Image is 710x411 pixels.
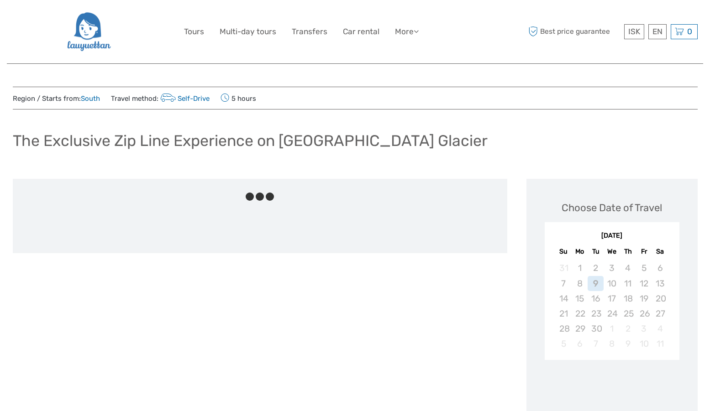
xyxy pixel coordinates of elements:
[620,306,636,321] div: Not available Thursday, September 25th, 2025
[604,306,620,321] div: Not available Wednesday, September 24th, 2025
[526,24,622,39] span: Best price guarantee
[545,231,679,241] div: [DATE]
[588,336,604,351] div: Not available Tuesday, October 7th, 2025
[628,27,640,36] span: ISK
[652,291,668,306] div: Not available Saturday, September 20th, 2025
[652,321,668,336] div: Not available Saturday, October 4th, 2025
[604,276,620,291] div: Not available Wednesday, September 10th, 2025
[221,92,256,104] span: 5 hours
[588,306,604,321] div: Not available Tuesday, September 23rd, 2025
[636,321,652,336] div: Not available Friday, October 3rd, 2025
[13,94,100,104] span: Region / Starts from:
[572,336,588,351] div: Not available Monday, October 6th, 2025
[620,245,636,258] div: Th
[636,336,652,351] div: Not available Friday, October 10th, 2025
[620,336,636,351] div: Not available Thursday, October 9th, 2025
[604,260,620,276] div: Not available Wednesday, September 3rd, 2025
[620,291,636,306] div: Not available Thursday, September 18th, 2025
[588,291,604,306] div: Not available Tuesday, September 16th, 2025
[609,384,615,390] div: Loading...
[620,260,636,276] div: Not available Thursday, September 4th, 2025
[562,201,662,215] div: Choose Date of Travel
[636,245,652,258] div: Fr
[111,92,210,104] span: Travel method:
[588,245,604,258] div: Tu
[343,25,379,38] a: Car rental
[588,260,604,276] div: Not available Tuesday, September 2nd, 2025
[652,276,668,291] div: Not available Saturday, September 13th, 2025
[604,321,620,336] div: Not available Wednesday, October 1st, 2025
[588,276,604,291] div: Not available Tuesday, September 9th, 2025
[158,94,210,103] a: Self-Drive
[556,260,572,276] div: Not available Sunday, August 31st, 2025
[648,24,667,39] div: EN
[66,7,110,57] img: 2954-36deae89-f5b4-4889-ab42-60a468582106_logo_big.png
[572,291,588,306] div: Not available Monday, September 15th, 2025
[220,25,276,38] a: Multi-day tours
[636,276,652,291] div: Not available Friday, September 12th, 2025
[636,260,652,276] div: Not available Friday, September 5th, 2025
[13,131,488,150] h1: The Exclusive Zip Line Experience on [GEOGRAPHIC_DATA] Glacier
[604,291,620,306] div: Not available Wednesday, September 17th, 2025
[652,245,668,258] div: Sa
[636,291,652,306] div: Not available Friday, September 19th, 2025
[636,306,652,321] div: Not available Friday, September 26th, 2025
[604,245,620,258] div: We
[604,336,620,351] div: Not available Wednesday, October 8th, 2025
[556,336,572,351] div: Not available Sunday, October 5th, 2025
[572,245,588,258] div: Mo
[556,245,572,258] div: Su
[556,306,572,321] div: Not available Sunday, September 21st, 2025
[588,321,604,336] div: Not available Tuesday, September 30th, 2025
[556,321,572,336] div: Not available Sunday, September 28th, 2025
[572,306,588,321] div: Not available Monday, September 22nd, 2025
[620,276,636,291] div: Not available Thursday, September 11th, 2025
[652,260,668,276] div: Not available Saturday, September 6th, 2025
[184,25,204,38] a: Tours
[652,336,668,351] div: Not available Saturday, October 11th, 2025
[572,321,588,336] div: Not available Monday, September 29th, 2025
[547,260,676,351] div: month 2025-09
[686,27,694,36] span: 0
[556,276,572,291] div: Not available Sunday, September 7th, 2025
[572,260,588,276] div: Not available Monday, September 1st, 2025
[292,25,327,38] a: Transfers
[556,291,572,306] div: Not available Sunday, September 14th, 2025
[81,94,100,103] a: South
[620,321,636,336] div: Not available Thursday, October 2nd, 2025
[652,306,668,321] div: Not available Saturday, September 27th, 2025
[395,25,419,38] a: More
[572,276,588,291] div: Not available Monday, September 8th, 2025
